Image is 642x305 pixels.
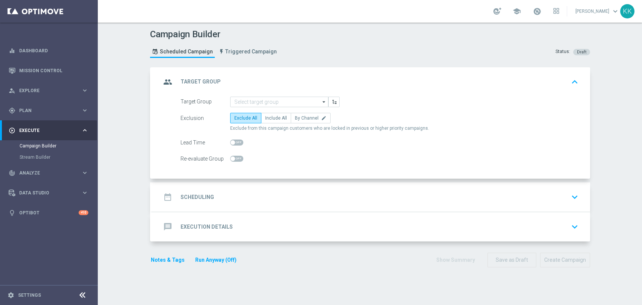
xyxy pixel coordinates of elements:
button: equalizer Dashboard [8,48,89,54]
a: Optibot [19,203,79,223]
i: lightbulb [9,209,15,216]
i: keyboard_arrow_right [81,169,88,176]
i: settings [8,292,14,299]
span: Analyze [19,171,81,175]
i: gps_fixed [9,107,15,114]
div: +10 [79,210,88,215]
button: play_circle_outline Execute keyboard_arrow_right [8,127,89,134]
i: keyboard_arrow_up [569,76,580,88]
button: Create Campaign [540,253,590,267]
button: Data Studio keyboard_arrow_right [8,190,89,196]
h2: Target Group [181,78,221,85]
div: Exclusion [181,113,230,123]
colored-tag: Draft [573,49,590,55]
a: Settings [18,293,41,297]
a: Dashboard [19,41,88,61]
span: keyboard_arrow_down [611,7,619,15]
span: Triggered Campaign [225,49,277,55]
i: track_changes [9,170,15,176]
h2: Scheduling [181,194,214,201]
div: Analyze [9,170,81,176]
button: keyboard_arrow_down [568,190,581,204]
button: track_changes Analyze keyboard_arrow_right [8,170,89,176]
div: Mission Control [9,61,88,80]
button: gps_fixed Plan keyboard_arrow_right [8,108,89,114]
i: keyboard_arrow_right [81,87,88,94]
div: date_range Scheduling keyboard_arrow_down [161,190,581,204]
input: Select target group [230,97,328,107]
div: Dashboard [9,41,88,61]
span: Include All [265,115,287,121]
span: Explore [19,88,81,93]
a: [PERSON_NAME]keyboard_arrow_down [575,6,620,17]
i: group [161,75,175,89]
button: Save as Draft [487,253,536,267]
span: Exclude from this campaign customers who are locked in previous or higher priority campaigns. [230,125,429,132]
h1: Campaign Builder [150,29,281,40]
i: person_search [9,87,15,94]
i: message [161,220,175,234]
a: Scheduled Campaign [150,46,215,58]
i: play_circle_outline [9,127,15,134]
span: Exclude All [234,115,257,121]
div: Explore [9,87,81,94]
div: group Target Group keyboard_arrow_up [161,75,581,89]
i: keyboard_arrow_right [81,189,88,196]
button: Notes & Tags [150,255,185,265]
div: Data Studio [9,190,81,196]
button: keyboard_arrow_down [568,220,581,234]
span: Scheduled Campaign [160,49,213,55]
div: Execute [9,127,81,134]
i: keyboard_arrow_right [81,107,88,114]
a: Campaign Builder [20,143,78,149]
i: edit [321,115,326,121]
span: Draft [577,50,586,55]
a: Mission Control [19,61,88,80]
div: Lead Time [181,137,230,148]
span: school [513,7,521,15]
button: Mission Control [8,68,89,74]
div: Stream Builder [20,152,97,163]
a: Triggered Campaign [217,46,279,58]
div: Re-evaluate Group [181,153,230,164]
button: person_search Explore keyboard_arrow_right [8,88,89,94]
i: equalizer [9,47,15,54]
span: By Channel [295,115,319,121]
span: Execute [19,128,81,133]
span: Plan [19,108,81,113]
div: Optibot [9,203,88,223]
i: keyboard_arrow_down [569,191,580,203]
div: Plan [9,107,81,114]
a: Stream Builder [20,154,78,160]
button: lightbulb Optibot +10 [8,210,89,216]
div: KK [620,4,634,18]
button: Run Anyway (Off) [194,255,237,265]
button: keyboard_arrow_up [568,75,581,89]
div: Status: [555,49,570,55]
h2: Execution Details [181,223,233,231]
div: Campaign Builder [20,140,97,152]
i: keyboard_arrow_down [569,221,580,232]
i: keyboard_arrow_right [81,127,88,134]
i: arrow_drop_down [320,97,328,107]
div: message Execution Details keyboard_arrow_down [161,220,581,234]
span: Data Studio [19,191,81,195]
div: Target Group [181,97,230,107]
i: date_range [161,190,175,204]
